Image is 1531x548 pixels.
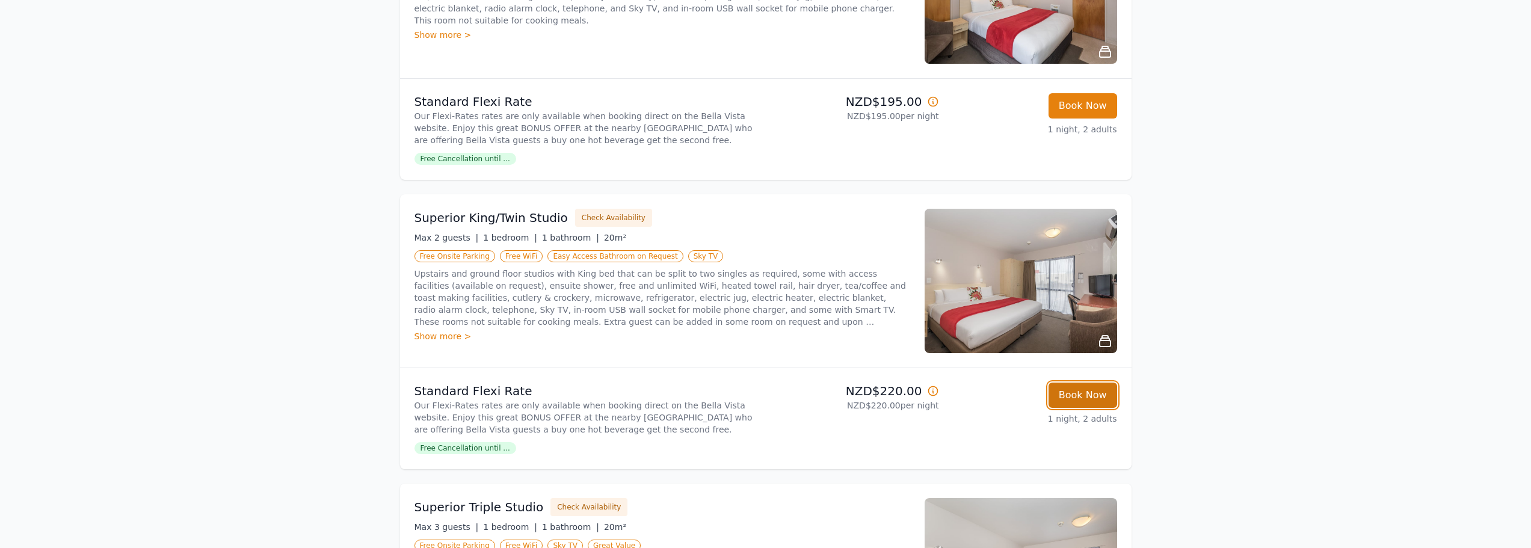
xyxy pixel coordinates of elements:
[414,153,516,165] span: Free Cancellation until ...
[483,522,537,532] span: 1 bedroom |
[949,413,1117,425] p: 1 night, 2 adults
[688,250,724,262] span: Sky TV
[771,383,939,399] p: NZD$220.00
[414,268,910,328] p: Upstairs and ground floor studios with King bed that can be split to two singles as required, som...
[771,110,939,122] p: NZD$195.00 per night
[604,522,626,532] span: 20m²
[414,29,910,41] div: Show more >
[414,399,761,436] p: Our Flexi-Rates rates are only available when booking direct on the Bella Vista website. Enjoy th...
[1049,383,1117,408] button: Book Now
[414,93,761,110] p: Standard Flexi Rate
[414,209,568,226] h3: Superior King/Twin Studio
[414,442,516,454] span: Free Cancellation until ...
[575,209,652,227] button: Check Availability
[550,498,627,516] button: Check Availability
[500,250,543,262] span: Free WiFi
[604,233,626,242] span: 20m²
[1049,93,1117,119] button: Book Now
[771,93,939,110] p: NZD$195.00
[414,330,910,342] div: Show more >
[414,499,544,516] h3: Superior Triple Studio
[414,522,479,532] span: Max 3 guests |
[771,399,939,411] p: NZD$220.00 per night
[542,522,599,532] span: 1 bathroom |
[949,123,1117,135] p: 1 night, 2 adults
[547,250,683,262] span: Easy Access Bathroom on Request
[483,233,537,242] span: 1 bedroom |
[414,250,495,262] span: Free Onsite Parking
[414,233,479,242] span: Max 2 guests |
[542,233,599,242] span: 1 bathroom |
[414,110,761,146] p: Our Flexi-Rates rates are only available when booking direct on the Bella Vista website. Enjoy th...
[414,383,761,399] p: Standard Flexi Rate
